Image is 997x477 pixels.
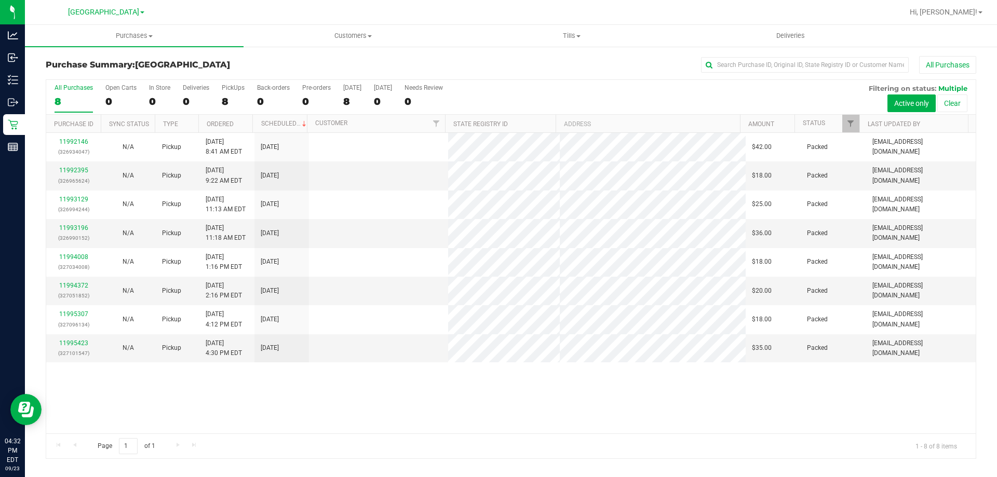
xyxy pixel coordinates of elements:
span: [EMAIL_ADDRESS][DOMAIN_NAME] [872,252,969,272]
div: 8 [55,96,93,107]
span: Packed [807,199,828,209]
a: Scheduled [261,120,308,127]
div: In Store [149,84,170,91]
span: [EMAIL_ADDRESS][DOMAIN_NAME] [872,223,969,243]
a: 11993196 [59,224,88,231]
span: Not Applicable [123,143,134,151]
button: N/A [123,228,134,238]
div: PickUps [222,84,245,91]
button: N/A [123,343,134,353]
div: 0 [405,96,443,107]
span: [DATE] [261,228,279,238]
span: Packed [807,171,828,181]
span: Filtering on status: [869,84,936,92]
button: N/A [123,257,134,267]
div: 0 [105,96,137,107]
inline-svg: Reports [8,142,18,152]
span: $18.00 [752,257,772,267]
a: Purchases [25,25,244,47]
span: [EMAIL_ADDRESS][DOMAIN_NAME] [872,338,969,358]
span: Packed [807,343,828,353]
th: Address [556,115,740,133]
a: Purchase ID [54,120,93,128]
span: Packed [807,257,828,267]
a: Deliveries [681,25,900,47]
div: Back-orders [257,84,290,91]
span: Packed [807,228,828,238]
a: 11993129 [59,196,88,203]
button: N/A [123,315,134,324]
p: (326965624) [52,176,95,186]
a: Last Updated By [868,120,920,128]
div: 0 [374,96,392,107]
a: 11995423 [59,339,88,347]
div: 0 [149,96,170,107]
a: Filter [842,115,859,132]
span: Pickup [162,315,181,324]
span: Pickup [162,286,181,296]
span: Page of 1 [89,438,164,454]
span: Tills [463,31,680,40]
button: N/A [123,171,134,181]
div: Pre-orders [302,84,331,91]
iframe: Resource center [10,394,42,425]
span: Pickup [162,257,181,267]
a: 11992395 [59,167,88,174]
a: Type [163,120,178,128]
span: Packed [807,142,828,152]
a: 11992146 [59,138,88,145]
a: Customer [315,119,347,127]
p: (326934047) [52,147,95,157]
inline-svg: Inbound [8,52,18,63]
inline-svg: Analytics [8,30,18,40]
a: Ordered [207,120,234,128]
span: Purchases [25,31,244,40]
div: 0 [302,96,331,107]
a: Status [803,119,825,127]
div: 8 [343,96,361,107]
span: [DATE] [261,171,279,181]
span: 1 - 8 of 8 items [907,438,965,454]
a: 11994372 [59,282,88,289]
a: Filter [428,115,445,132]
span: Not Applicable [123,287,134,294]
span: [DATE] [261,199,279,209]
span: [DATE] 2:16 PM EDT [206,281,242,301]
span: [DATE] 8:41 AM EDT [206,137,242,157]
span: $36.00 [752,228,772,238]
div: Deliveries [183,84,209,91]
span: Deliveries [762,31,819,40]
span: $25.00 [752,199,772,209]
span: Pickup [162,199,181,209]
span: $20.00 [752,286,772,296]
span: Not Applicable [123,258,134,265]
input: Search Purchase ID, Original ID, State Registry ID or Customer Name... [701,57,909,73]
span: Hi, [PERSON_NAME]! [910,8,977,16]
inline-svg: Retail [8,119,18,130]
button: N/A [123,199,134,209]
span: Not Applicable [123,316,134,323]
button: N/A [123,286,134,296]
span: Customers [244,31,462,40]
div: Needs Review [405,84,443,91]
button: Clear [937,94,967,112]
div: [DATE] [343,84,361,91]
p: (326990152) [52,233,95,243]
inline-svg: Outbound [8,97,18,107]
button: N/A [123,142,134,152]
span: [DATE] 1:16 PM EDT [206,252,242,272]
a: 11995307 [59,310,88,318]
a: State Registry ID [453,120,508,128]
span: Pickup [162,228,181,238]
span: [DATE] [261,315,279,324]
a: Sync Status [109,120,149,128]
h3: Purchase Summary: [46,60,356,70]
a: 11994008 [59,253,88,261]
button: All Purchases [919,56,976,74]
span: [DATE] 4:12 PM EDT [206,309,242,329]
div: 8 [222,96,245,107]
span: Packed [807,286,828,296]
p: (327034008) [52,262,95,272]
span: [DATE] 4:30 PM EDT [206,338,242,358]
div: [DATE] [374,84,392,91]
